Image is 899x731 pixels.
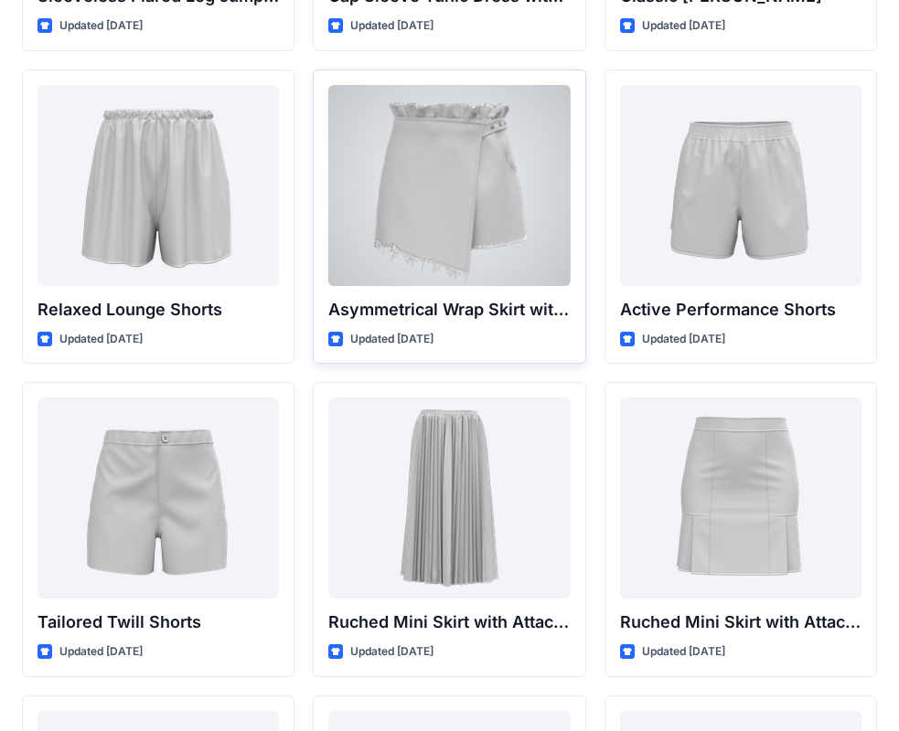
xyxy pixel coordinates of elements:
p: Updated [DATE] [350,330,433,349]
a: Tailored Twill Shorts [37,397,279,599]
p: Asymmetrical Wrap Skirt with Ruffle Waist [328,297,570,323]
p: Updated [DATE] [59,330,143,349]
p: Relaxed Lounge Shorts [37,297,279,323]
p: Tailored Twill Shorts [37,609,279,635]
p: Updated [DATE] [642,330,725,349]
p: Updated [DATE] [59,642,143,662]
p: Updated [DATE] [59,16,143,36]
p: Ruched Mini Skirt with Attached Draped Panel [328,609,570,635]
a: Active Performance Shorts [620,85,862,286]
p: Ruched Mini Skirt with Attached Draped Panel [620,609,862,635]
a: Asymmetrical Wrap Skirt with Ruffle Waist [328,85,570,286]
a: Ruched Mini Skirt with Attached Draped Panel [328,397,570,599]
p: Updated [DATE] [642,16,725,36]
a: Relaxed Lounge Shorts [37,85,279,286]
p: Active Performance Shorts [620,297,862,323]
p: Updated [DATE] [642,642,725,662]
p: Updated [DATE] [350,16,433,36]
a: Ruched Mini Skirt with Attached Draped Panel [620,397,862,599]
p: Updated [DATE] [350,642,433,662]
